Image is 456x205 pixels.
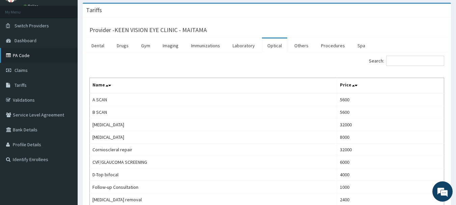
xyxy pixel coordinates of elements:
h3: Provider - KEEN VISION EYE CLINIC - MAITAMA [89,27,207,33]
td: 32000 [337,119,444,131]
span: Claims [15,67,28,73]
h3: Tariffs [86,7,102,13]
label: Search: [369,56,444,66]
a: Gym [136,39,156,53]
td: Cornioscleral repair [90,144,337,156]
td: [MEDICAL_DATA] [90,131,337,144]
td: A SCAN [90,93,337,106]
td: CVF/GLAUCOMA SCREENING [90,156,337,169]
img: d_794563401_company_1708531726252_794563401 [12,34,27,51]
div: Minimize live chat window [111,3,127,20]
td: 4000 [337,169,444,181]
div: Chat with us now [35,38,113,47]
td: 5600 [337,106,444,119]
a: Online [24,4,40,8]
input: Search: [386,56,444,66]
td: D-Top bifocal [90,169,337,181]
span: We're online! [39,60,93,128]
a: Optical [262,39,287,53]
a: Others [289,39,314,53]
td: B SCAN [90,106,337,119]
a: Immunizations [186,39,225,53]
a: Drugs [111,39,134,53]
td: 32000 [337,144,444,156]
th: Price [337,78,444,94]
th: Name [90,78,337,94]
td: 8000 [337,131,444,144]
a: Imaging [157,39,184,53]
td: 5600 [337,93,444,106]
td: 6000 [337,156,444,169]
a: Dental [86,39,110,53]
a: Procedures [316,39,350,53]
span: Tariffs [15,82,27,88]
span: Dashboard [15,37,36,44]
textarea: Type your message and hit 'Enter' [3,135,129,158]
span: Switch Providers [15,23,49,29]
td: [MEDICAL_DATA] [90,119,337,131]
td: 1000 [337,181,444,194]
td: Follow-up Consultation [90,181,337,194]
a: Spa [352,39,371,53]
a: Laboratory [227,39,260,53]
